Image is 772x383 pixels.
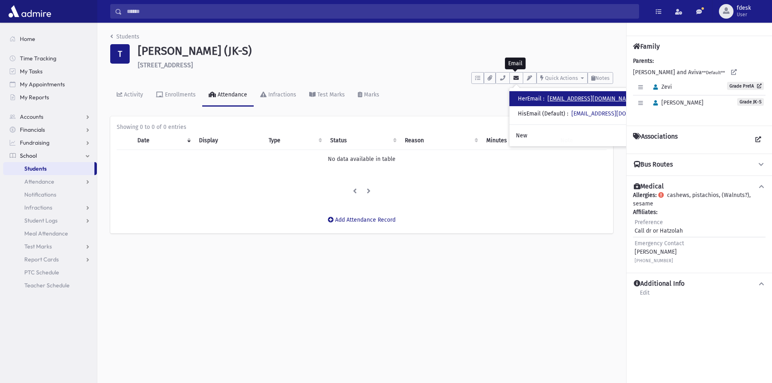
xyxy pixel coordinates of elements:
span: Test Marks [24,243,52,250]
span: Fundraising [20,139,49,146]
span: Report Cards [24,256,59,263]
div: [PERSON_NAME] and Aviva [633,57,766,119]
div: Showing 0 to 0 of 0 entries [117,123,607,131]
a: [EMAIL_ADDRESS][DOMAIN_NAME] [571,110,659,117]
button: Notes [588,72,613,84]
a: Enrollments [150,84,202,107]
button: Quick Actions [537,72,588,84]
small: [PHONE_NUMBER] [635,258,673,263]
a: Report Cards [3,253,97,266]
a: View all Associations [751,133,766,147]
span: Accounts [20,113,43,120]
button: Additional Info [633,280,766,288]
span: Meal Attendance [24,230,68,237]
h4: Bus Routes [634,160,673,169]
span: Preference [635,219,663,226]
a: Meal Attendance [3,227,97,240]
div: Test Marks [316,91,345,98]
div: cashews, pistachios, (Walnuts?), sesame [633,191,766,266]
a: Test Marks [3,240,97,253]
h4: Additional Info [634,280,684,288]
span: My Reports [20,94,49,101]
div: Infractions [267,91,296,98]
div: Call dr or Hatzolah [635,218,683,235]
span: Infractions [24,204,52,211]
a: My Tasks [3,65,97,78]
span: Students [24,165,47,172]
a: PTC Schedule [3,266,97,279]
div: HisEmail (Default) [518,109,659,118]
nav: breadcrumb [110,32,139,44]
span: User [737,11,751,18]
a: Infractions [3,201,97,214]
a: Student Logs [3,214,97,227]
a: Edit [639,288,650,303]
a: Grade Pre1A [727,82,764,90]
span: Financials [20,126,45,133]
h4: Associations [633,133,678,147]
span: Emergency Contact [635,240,684,247]
span: Notes [595,75,609,81]
span: : [567,110,568,117]
td: No data available in table [117,150,607,168]
a: Test Marks [303,84,351,107]
span: Grade JK-S [737,98,764,106]
div: [PERSON_NAME] [635,239,684,265]
a: Financials [3,123,97,136]
span: Attendance [24,178,54,185]
span: Quick Actions [545,75,578,81]
div: Marks [362,91,379,98]
h4: Family [633,43,660,50]
a: Fundraising [3,136,97,149]
a: Teacher Schedule [3,279,97,292]
th: Reason: activate to sort column ascending [400,131,481,150]
b: Allergies: [633,192,657,199]
a: Attendance [202,84,254,107]
th: Display [194,131,264,150]
span: PTC Schedule [24,269,59,276]
h6: [STREET_ADDRESS] [138,61,613,69]
span: My Tasks [20,68,43,75]
a: My Reports [3,91,97,104]
a: School [3,149,97,162]
th: Status: activate to sort column ascending [325,131,400,150]
a: Accounts [3,110,97,123]
a: Students [3,162,94,175]
h1: [PERSON_NAME] (JK-S) [138,44,613,58]
span: Time Tracking [20,55,56,62]
span: My Appointments [20,81,65,88]
a: Attendance [3,175,97,188]
span: : [543,95,544,102]
img: AdmirePro [6,3,53,19]
span: [PERSON_NAME] [650,99,704,106]
a: Home [3,32,97,45]
a: My Appointments [3,78,97,91]
th: Minutes [481,131,556,150]
button: Medical [633,182,766,191]
span: Teacher Schedule [24,282,70,289]
th: Date: activate to sort column ascending [133,131,194,150]
div: HerEmail [518,94,635,103]
span: Home [20,35,35,43]
div: Enrollments [163,91,196,98]
span: fdesk [737,5,751,11]
span: School [20,152,37,159]
button: Add Attendance Record [323,212,401,227]
div: Activity [122,91,143,98]
a: Infractions [254,84,303,107]
a: Time Tracking [3,52,97,65]
span: Notifications [24,191,56,198]
a: Activity [110,84,150,107]
b: Parents: [633,58,654,64]
b: Affiliates: [633,209,657,216]
div: T [110,44,130,64]
div: Attendance [216,91,247,98]
a: Students [110,33,139,40]
a: Marks [351,84,386,107]
button: Bus Routes [633,160,766,169]
a: New [509,128,665,143]
th: Type: activate to sort column ascending [264,131,326,150]
a: Notifications [3,188,97,201]
span: Zevi [650,83,672,90]
a: [EMAIL_ADDRESS][DOMAIN_NAME] [547,95,635,102]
